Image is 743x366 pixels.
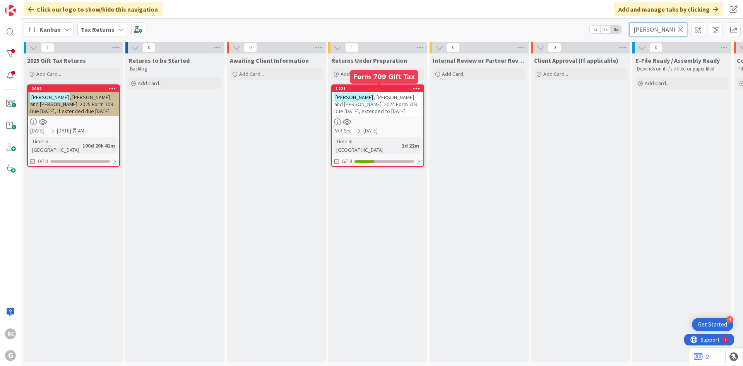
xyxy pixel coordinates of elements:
span: Add Card... [543,70,568,77]
span: 0 [142,43,156,52]
div: 2002[PERSON_NAME], [PERSON_NAME] and [PERSON_NAME]: 2025 Form 709 Due [DATE], if extended due [DATE] [28,85,119,116]
span: : [399,141,400,150]
b: Tax Returns [81,26,115,33]
span: Client Approval (If applicable) [534,57,618,64]
span: [DATE] [30,127,45,135]
span: Add Card... [645,80,669,87]
div: 2002 [31,86,119,91]
span: 0 [244,43,257,52]
span: Kanban [39,25,61,34]
h5: Form 709 Gift Tax [353,73,415,81]
div: Click our logo to show/hide this navigation [24,2,163,16]
div: Get Started [698,321,727,328]
span: 3x [611,26,621,33]
div: 1 [40,3,42,9]
div: RC [5,328,16,339]
span: Add Card... [341,70,365,77]
img: Visit kanbanzone.com [5,5,16,16]
div: 1221 [332,85,423,92]
input: Quick Filter... [629,22,687,36]
span: : [79,141,80,150]
div: 1221[PERSON_NAME], [PERSON_NAME] and [PERSON_NAME]: 2024 Form 709 Due [DATE], extended to [DATE] [332,85,423,116]
p: Backlog [130,66,220,72]
span: 1 [41,43,54,52]
span: Internal Review or Partner Review [433,57,526,64]
span: 1 [345,43,358,52]
div: Add and manage tabs by clicking [614,2,723,16]
div: Time in [GEOGRAPHIC_DATA] [334,137,399,154]
span: , [PERSON_NAME] and [PERSON_NAME]: 2024 Form 709 Due [DATE], extended to [DATE] [334,94,417,115]
div: Time in [GEOGRAPHIC_DATA] [30,137,79,154]
span: 1x [590,26,600,33]
div: Open Get Started checklist, remaining modules: 4 [692,318,733,331]
span: Add Card... [36,70,61,77]
span: 0 [447,43,460,52]
div: 4 [726,316,733,323]
div: 4M [78,127,84,135]
div: 1d 22m [400,141,421,150]
div: 1221 [336,86,423,91]
span: E-File Ready / Assembly Ready [635,57,720,64]
i: Not Set [334,127,351,134]
span: 0 [649,43,663,52]
span: 2025 Gift Tax Returns [27,57,86,64]
span: [DATE] [363,127,378,135]
span: Returns Under Preparation [331,57,407,64]
mark: [PERSON_NAME] [30,93,70,101]
span: , [PERSON_NAME] and [PERSON_NAME]: 2025 Form 709 Due [DATE], if extended due [DATE] [30,94,113,115]
span: Add Card... [442,70,467,77]
span: Add Card... [138,80,163,87]
span: 0/18 [38,157,48,165]
mark: [PERSON_NAME] [334,93,374,101]
span: Add Card... [239,70,264,77]
p: Depends on if it's e-filed or paper filed [637,66,727,72]
span: Support [16,1,35,10]
span: Returns to be Started [128,57,190,64]
span: [DATE] [57,127,71,135]
span: 2x [600,26,611,33]
div: 2002 [28,85,119,92]
div: 100d 20h 41m [80,141,117,150]
span: Awaiting Client Information [230,57,309,64]
span: 6/18 [342,157,352,165]
a: 2 [694,352,709,361]
span: 0 [548,43,561,52]
div: G [5,350,16,361]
